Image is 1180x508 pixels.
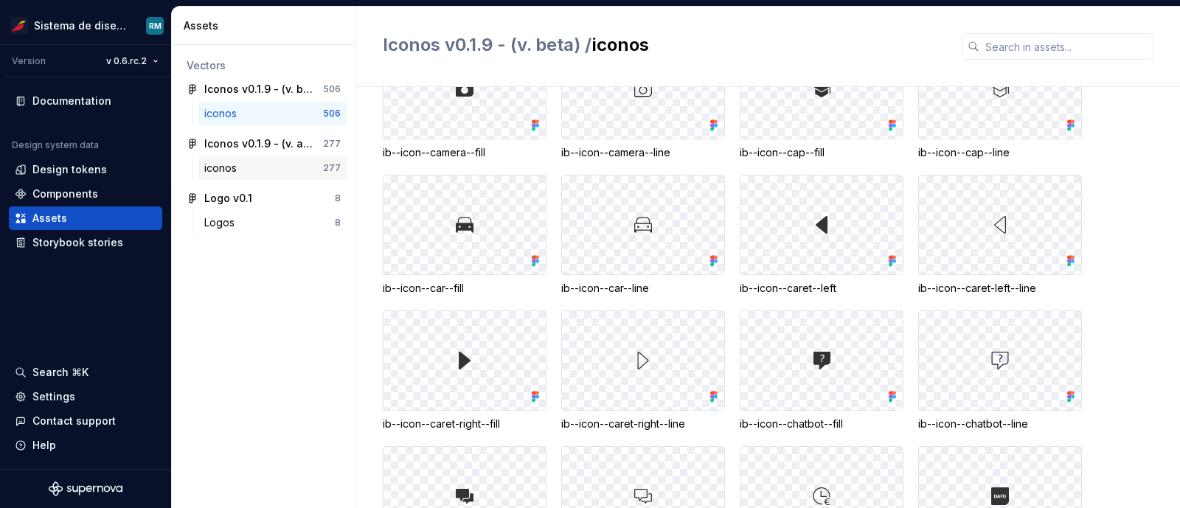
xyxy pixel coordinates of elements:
[9,385,162,408] a: Settings
[323,138,341,150] div: 277
[32,438,56,453] div: Help
[383,417,546,431] div: ib--icon--caret-right--fill
[12,55,46,67] div: Version
[184,18,350,33] div: Assets
[149,20,162,32] div: RM
[32,187,98,201] div: Components
[32,365,88,380] div: Search ⌘K
[32,389,75,404] div: Settings
[204,161,243,175] div: iconos
[106,55,147,67] span: v 0.6.rc.2
[979,33,1153,60] input: Search in assets...
[918,281,1082,296] div: ib--icon--caret-left--line
[9,231,162,254] a: Storybook stories
[335,192,341,204] div: 8
[561,281,725,296] div: ib--icon--car--line
[181,187,347,210] a: Logo v0.18
[918,417,1082,431] div: ib--icon--chatbot--line
[198,156,347,180] a: iconos277
[12,139,99,151] div: Design system data
[181,77,347,101] a: Iconos v0.1.9 - (v. beta)506
[740,417,903,431] div: ib--icon--chatbot--fill
[32,235,123,250] div: Storybook stories
[9,182,162,206] a: Components
[204,82,314,97] div: Iconos v0.1.9 - (v. beta)
[198,211,347,234] a: Logos8
[204,106,243,121] div: iconos
[383,145,546,160] div: ib--icon--camera--fill
[100,51,165,72] button: v 0.6.rc.2
[740,145,903,160] div: ib--icon--cap--fill
[561,145,725,160] div: ib--icon--camera--line
[10,17,28,35] img: 55604660-494d-44a9-beb2-692398e9940a.png
[3,10,168,41] button: Sistema de diseño IberiaRM
[9,409,162,433] button: Contact support
[383,281,546,296] div: ib--icon--car--fill
[34,18,128,33] div: Sistema de diseño Iberia
[198,102,347,125] a: iconos506
[383,33,944,57] h2: iconos
[181,132,347,156] a: Iconos v0.1.9 - (v. actual)277
[9,361,162,384] button: Search ⌘K
[204,191,252,206] div: Logo v0.1
[32,211,67,226] div: Assets
[561,417,725,431] div: ib--icon--caret-right--line
[323,108,341,119] div: 506
[335,217,341,229] div: 8
[9,158,162,181] a: Design tokens
[918,145,1082,160] div: ib--icon--cap--line
[32,94,111,108] div: Documentation
[187,58,341,73] div: Vectors
[323,83,341,95] div: 506
[740,281,903,296] div: ib--icon--caret--left
[32,162,107,177] div: Design tokens
[32,414,116,428] div: Contact support
[204,215,240,230] div: Logos
[204,136,314,151] div: Iconos v0.1.9 - (v. actual)
[323,162,341,174] div: 277
[9,89,162,113] a: Documentation
[9,434,162,457] button: Help
[383,34,591,55] span: Iconos v0.1.9 - (v. beta) /
[9,206,162,230] a: Assets
[49,481,122,496] svg: Supernova Logo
